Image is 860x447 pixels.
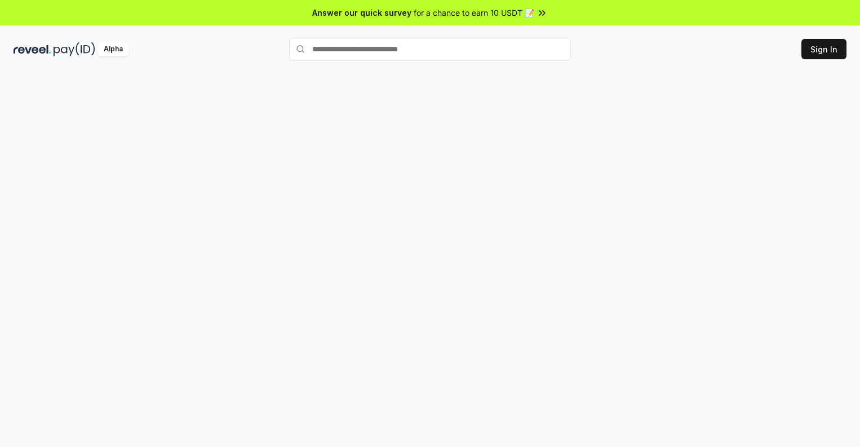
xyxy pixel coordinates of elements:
[54,42,95,56] img: pay_id
[414,7,534,19] span: for a chance to earn 10 USDT 📝
[97,42,129,56] div: Alpha
[14,42,51,56] img: reveel_dark
[312,7,411,19] span: Answer our quick survey
[801,39,846,59] button: Sign In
